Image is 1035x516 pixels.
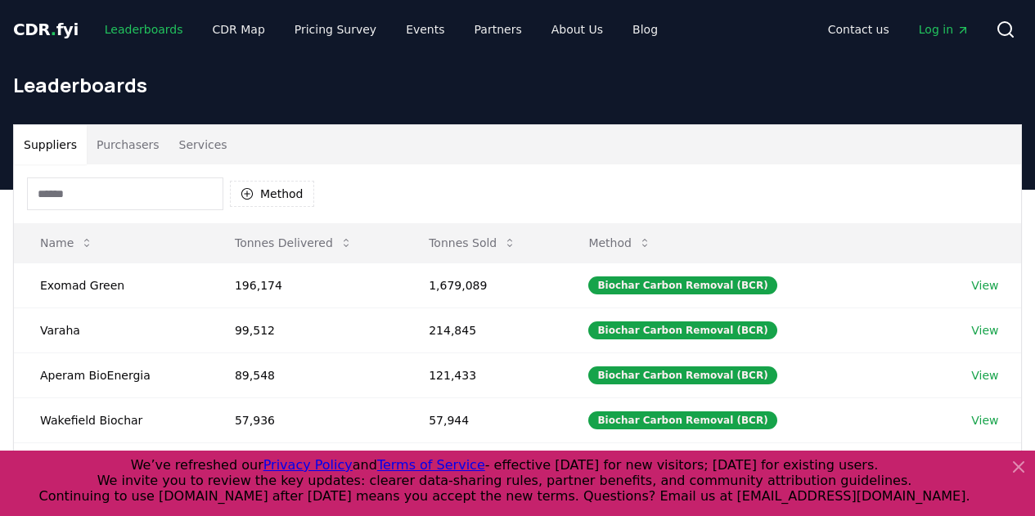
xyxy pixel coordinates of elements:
[619,15,671,44] a: Blog
[461,15,535,44] a: Partners
[51,20,56,39] span: .
[588,276,776,294] div: Biochar Carbon Removal (BCR)
[403,442,562,487] td: 138,587
[14,442,209,487] td: Carboneers
[538,15,616,44] a: About Us
[971,277,998,294] a: View
[209,262,403,307] td: 196,174
[27,227,106,259] button: Name
[416,227,529,259] button: Tonnes Sold
[588,366,776,384] div: Biochar Carbon Removal (BCR)
[13,18,79,41] a: CDR.fyi
[403,307,562,352] td: 214,845
[815,15,902,44] a: Contact us
[209,352,403,397] td: 89,548
[971,322,998,339] a: View
[14,125,87,164] button: Suppliers
[588,411,776,429] div: Biochar Carbon Removal (BCR)
[919,21,970,38] span: Log in
[14,352,209,397] td: Aperam BioEnergia
[906,15,983,44] a: Log in
[92,15,196,44] a: Leaderboards
[281,15,389,44] a: Pricing Survey
[92,15,671,44] nav: Main
[230,181,314,207] button: Method
[209,397,403,442] td: 57,936
[575,227,664,259] button: Method
[403,262,562,307] td: 1,679,089
[13,20,79,39] span: CDR fyi
[14,307,209,352] td: Varaha
[169,125,237,164] button: Services
[815,15,983,44] nav: Main
[588,321,776,339] div: Biochar Carbon Removal (BCR)
[971,412,998,429] a: View
[14,397,209,442] td: Wakefield Biochar
[200,15,278,44] a: CDR Map
[209,307,403,352] td: 99,512
[393,15,457,44] a: Events
[403,352,562,397] td: 121,433
[971,367,998,384] a: View
[87,125,169,164] button: Purchasers
[13,72,1022,98] h1: Leaderboards
[209,442,403,487] td: 53,601
[14,262,209,307] td: Exomad Green
[403,397,562,442] td: 57,944
[222,227,366,259] button: Tonnes Delivered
